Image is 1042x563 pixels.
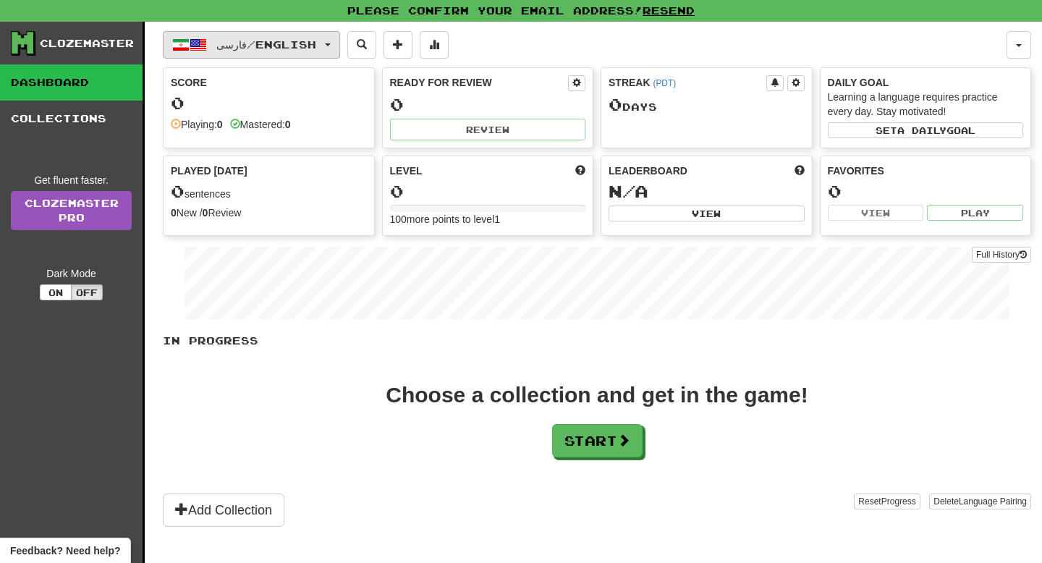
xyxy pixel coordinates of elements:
[828,182,1024,200] div: 0
[390,75,569,90] div: Ready for Review
[927,205,1023,221] button: Play
[420,31,449,59] button: More stats
[171,207,177,219] strong: 0
[609,96,805,114] div: Day s
[40,284,72,300] button: On
[171,206,367,220] div: New / Review
[171,117,223,132] div: Playing:
[163,334,1031,348] p: In Progress
[171,164,247,178] span: Played [DATE]
[959,496,1027,507] span: Language Pairing
[795,164,805,178] span: This week in points, UTC
[390,164,423,178] span: Level
[653,78,676,88] a: (PDT)
[854,494,920,509] button: ResetProgress
[11,266,132,281] div: Dark Mode
[929,494,1031,509] button: DeleteLanguage Pairing
[972,247,1031,263] button: Full History
[897,125,946,135] span: a daily
[203,207,208,219] strong: 0
[552,424,643,457] button: Start
[347,31,376,59] button: Search sentences
[217,119,223,130] strong: 0
[881,496,916,507] span: Progress
[171,75,367,90] div: Score
[163,494,284,527] button: Add Collection
[230,117,291,132] div: Mastered:
[609,181,648,201] span: N/A
[386,384,808,406] div: Choose a collection and get in the game!
[40,36,134,51] div: Clozemaster
[609,206,805,221] button: View
[71,284,103,300] button: Off
[10,543,120,558] span: Open feedback widget
[609,75,766,90] div: Streak
[828,205,924,221] button: View
[390,96,586,114] div: 0
[609,94,622,114] span: 0
[828,90,1024,119] div: Learning a language requires practice every day. Stay motivated!
[171,94,367,112] div: 0
[171,181,185,201] span: 0
[643,4,695,17] a: Resend
[216,38,316,51] span: فارسی / English
[390,182,586,200] div: 0
[609,164,687,178] span: Leaderboard
[285,119,291,130] strong: 0
[384,31,412,59] button: Add sentence to collection
[828,164,1024,178] div: Favorites
[828,122,1024,138] button: Seta dailygoal
[828,75,1024,90] div: Daily Goal
[390,212,586,227] div: 100 more points to level 1
[575,164,585,178] span: Score more points to level up
[163,31,340,59] button: فارسی/English
[171,182,367,201] div: sentences
[11,191,132,230] a: ClozemasterPro
[390,119,586,140] button: Review
[11,173,132,187] div: Get fluent faster.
